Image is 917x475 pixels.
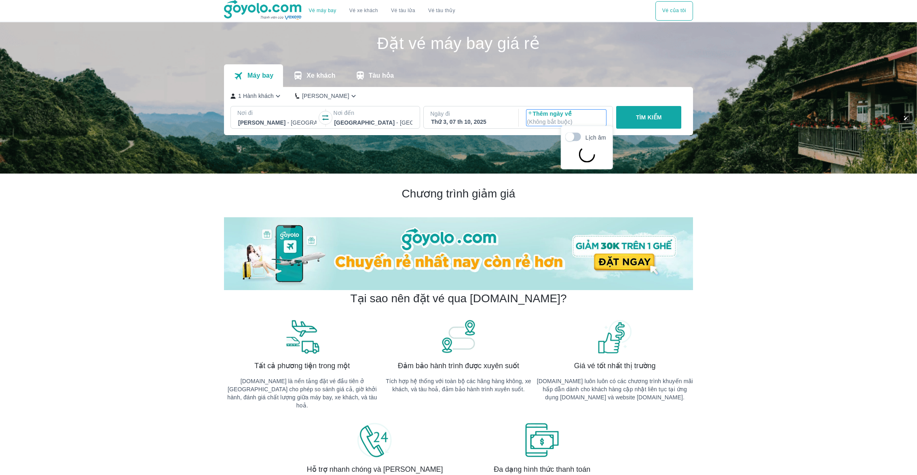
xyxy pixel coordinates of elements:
[224,377,380,409] p: [DOMAIN_NAME] là nền tảng đặt vé đầu tiên ở [GEOGRAPHIC_DATA] cho phép so sánh giá cả, giờ khởi h...
[636,113,662,121] p: TÌM KIẾM
[537,377,693,401] p: [DOMAIN_NAME] luôn luôn có các chương trình khuyến mãi hấp dẫn dành cho khách hàng cập nhật liên ...
[350,291,566,306] h2: Tại sao nên đặt vé qua [DOMAIN_NAME]?
[616,106,681,129] button: TÌM KIẾM
[430,110,510,118] p: Ngày đi
[422,1,462,21] button: Vé tàu thủy
[380,377,537,393] p: Tích hợp hệ thống với toàn bộ các hãng hàng không, xe khách, và tàu hoả, đảm bảo hành trình xuyên...
[655,1,693,21] div: choose transportation mode
[230,92,282,100] button: 1 Hành khách
[295,92,358,100] button: [PERSON_NAME]
[527,118,606,126] p: ( Không bắt buộc )
[597,319,633,354] img: banner
[224,35,693,51] h1: Đặt vé máy bay giá rẻ
[524,422,560,458] img: banner
[238,92,274,100] p: 1 Hành khách
[398,361,519,371] span: Đảm bảo hành trình được xuyên suốt
[431,118,509,126] div: Thứ 3, 07 th 10, 2025
[224,187,693,201] h2: Chương trình giảm giá
[333,109,413,117] p: Nơi đến
[309,8,336,14] a: Vé máy bay
[527,110,606,126] p: Thêm ngày về
[440,319,477,354] img: banner
[247,72,273,80] p: Máy bay
[307,464,443,474] span: Hỗ trợ nhanh chóng và [PERSON_NAME]
[369,72,394,80] p: Tàu hỏa
[585,134,606,142] p: Lịch âm
[302,1,462,21] div: choose transportation mode
[254,361,350,371] span: Tất cả phương tiện trong một
[224,217,693,290] img: banner-home
[306,72,335,80] p: Xe khách
[357,422,393,458] img: banner
[284,319,320,354] img: banner
[302,92,349,100] p: [PERSON_NAME]
[385,1,422,21] a: Vé tàu lửa
[349,8,378,14] a: Vé xe khách
[574,361,656,371] span: Giá vé tốt nhất thị trường
[494,464,590,474] span: Đa dạng hình thức thanh toán
[224,64,404,87] div: transportation tabs
[655,1,693,21] button: Vé của tôi
[237,109,317,117] p: Nơi đi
